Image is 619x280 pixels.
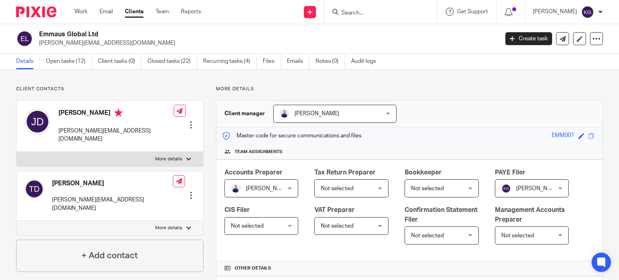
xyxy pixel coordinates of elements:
[222,132,361,140] p: Master code for secure communications and files
[411,233,444,239] span: Not selected
[280,109,289,118] img: MC_T&CO-3.jpg
[224,169,282,176] span: Accounts Preparer
[125,8,143,16] a: Clients
[316,54,345,69] a: Notes (0)
[155,225,182,231] p: More details
[457,9,488,15] span: Get Support
[295,111,339,116] span: [PERSON_NAME]
[216,86,603,92] p: More details
[411,186,444,191] span: Not selected
[495,169,526,176] span: PAYE Filer
[552,131,574,141] div: EMM001
[314,207,355,213] span: VAT Preparer
[156,8,169,16] a: Team
[246,186,290,191] span: [PERSON_NAME]
[58,109,174,119] h4: [PERSON_NAME]
[495,207,565,222] span: Management Accounts Preparer
[52,196,173,212] p: [PERSON_NAME][EMAIL_ADDRESS][DOMAIN_NAME]
[405,169,442,176] span: Bookkeeper
[231,184,241,193] img: MC_T&CO-3.jpg
[181,8,201,16] a: Reports
[314,169,376,176] span: Tax Return Preparer
[52,179,173,188] h4: [PERSON_NAME]
[155,156,182,162] p: More details
[351,54,382,69] a: Audit logs
[203,54,257,69] a: Recurring tasks (4)
[341,10,413,17] input: Search
[16,30,33,47] img: svg%3E
[501,233,534,239] span: Not selected
[46,54,92,69] a: Open tasks (12)
[39,39,493,47] p: [PERSON_NAME][EMAIL_ADDRESS][DOMAIN_NAME]
[81,249,138,262] h4: + Add contact
[224,110,265,118] h3: Client manager
[58,127,174,143] p: [PERSON_NAME][EMAIL_ADDRESS][DOMAIN_NAME]
[516,186,561,191] span: [PERSON_NAME]
[25,179,44,199] img: svg%3E
[16,54,40,69] a: Details
[16,6,56,17] img: Pixie
[235,149,282,155] span: Team assignments
[505,32,552,45] a: Create task
[114,109,123,117] i: Primary
[235,265,271,272] span: Other details
[147,54,197,69] a: Closed tasks (22)
[263,54,281,69] a: Files
[75,8,87,16] a: Work
[287,54,309,69] a: Emails
[224,207,250,213] span: CIS Filer
[16,86,204,92] p: Client contacts
[321,223,353,229] span: Not selected
[25,109,50,135] img: svg%3E
[231,223,264,229] span: Not selected
[100,8,113,16] a: Email
[321,186,353,191] span: Not selected
[39,30,403,39] h2: Emmaus Global Ltd
[581,6,594,19] img: svg%3E
[533,8,577,16] p: [PERSON_NAME]
[98,54,141,69] a: Client tasks (0)
[405,207,478,222] span: Confirmation Statement Filer
[501,184,511,193] img: svg%3E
